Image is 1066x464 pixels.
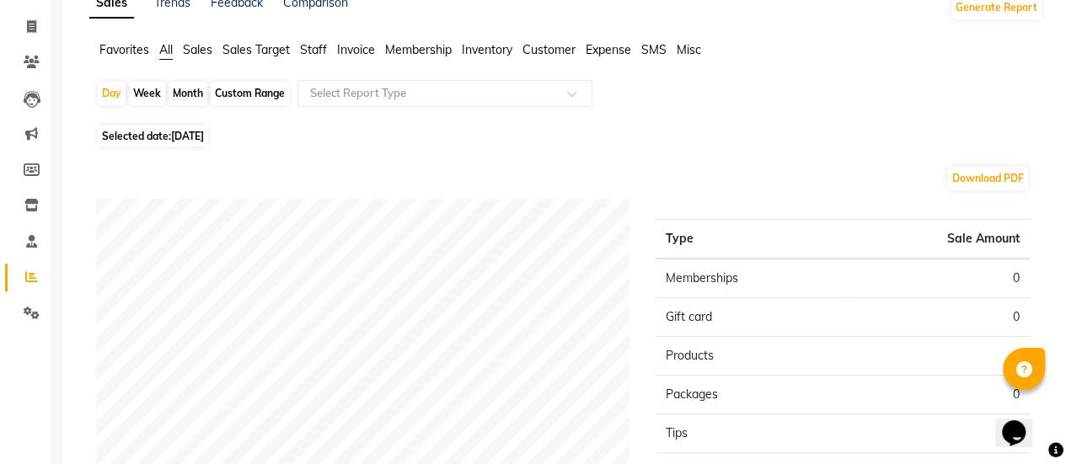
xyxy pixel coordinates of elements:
th: Sale Amount [843,220,1030,259]
iframe: chat widget [995,397,1049,447]
span: Selected date: [98,125,208,147]
td: 0 [843,259,1030,298]
div: Week [129,82,165,105]
span: Misc [677,42,701,57]
div: Custom Range [211,82,289,105]
td: Packages [656,376,843,414]
td: 0 [843,337,1030,376]
div: Day [98,82,126,105]
td: 0 [843,414,1030,453]
span: Expense [586,42,631,57]
span: Staff [300,42,327,57]
td: 0 [843,376,1030,414]
span: SMS [641,42,667,57]
td: Products [656,337,843,376]
span: [DATE] [171,130,204,142]
td: Gift card [656,298,843,337]
td: Tips [656,414,843,453]
th: Type [656,220,843,259]
span: All [159,42,173,57]
span: Sales [183,42,212,57]
div: Month [169,82,207,105]
span: Inventory [462,42,512,57]
td: 0 [843,298,1030,337]
span: Sales Target [222,42,290,57]
span: Membership [385,42,452,57]
button: Download PDF [948,167,1028,190]
span: Favorites [99,42,149,57]
td: Memberships [656,259,843,298]
span: Customer [522,42,576,57]
span: Invoice [337,42,375,57]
